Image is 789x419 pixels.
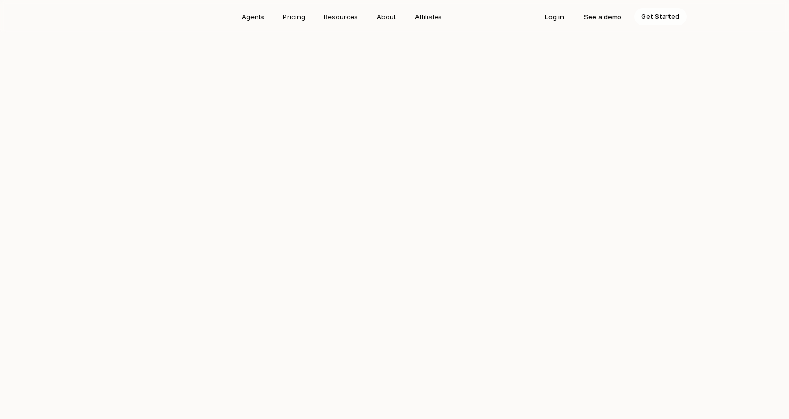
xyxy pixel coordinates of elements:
p: Log in [545,11,564,22]
a: Resources [317,8,364,25]
a: Get Started [331,186,390,205]
p: Resources [324,11,358,22]
p: Get Started [341,190,380,201]
a: About [370,8,402,25]
a: Watch Demo [398,186,458,205]
h1: AI Agents for Supply Chain Managers [165,62,624,91]
p: Pricing [283,11,305,22]
p: Watch Demo [407,190,448,201]
a: Pricing [277,8,311,25]
p: Agents [242,11,264,22]
p: See a demo [584,11,622,22]
p: About [377,11,396,22]
p: Get Started [641,11,679,22]
a: Agents [235,8,270,25]
a: Log in [537,8,571,25]
p: AI Agents to automate the for . From trade intelligence, demand forecasting, lead generation, lea... [248,104,541,172]
a: Get Started [634,8,687,25]
p: Affiliates [415,11,443,22]
a: See a demo [577,8,629,25]
strong: Manufacturers & Commodity traders [305,119,469,129]
strong: entire Lead-to-Cash cycle [270,105,498,129]
a: Affiliates [409,8,449,25]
